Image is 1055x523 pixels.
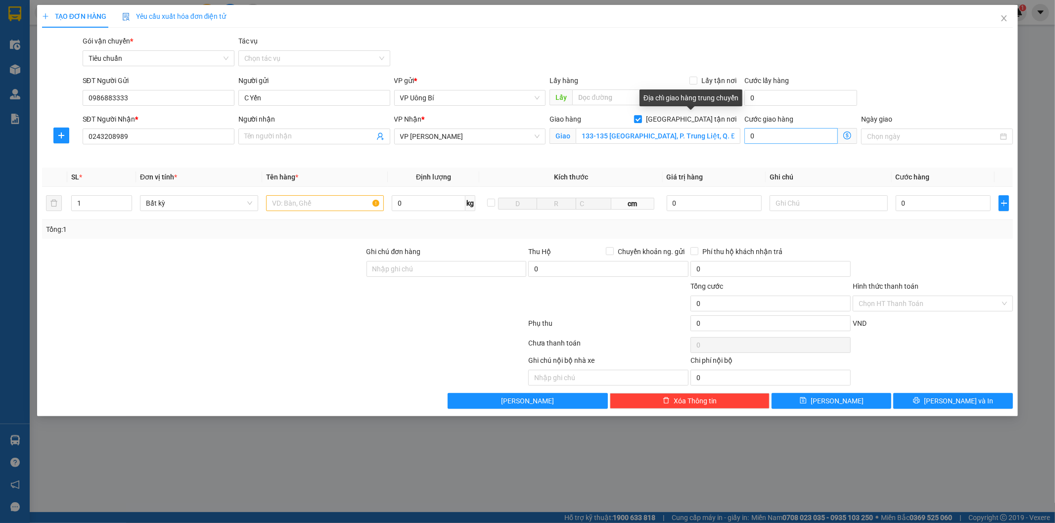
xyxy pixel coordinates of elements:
strong: 0888 827 827 - 0848 827 827 [68,36,137,53]
button: delete [46,195,62,211]
span: Lấy tận nơi [697,75,740,86]
span: Tổng cước [690,282,723,290]
input: Nhập ghi chú [528,370,688,386]
span: Kích thước [554,173,588,181]
span: cm [611,198,655,210]
label: Hình thức thanh toán [853,282,918,290]
span: Yêu cầu xuất hóa đơn điện tử [122,12,227,20]
div: VP gửi [394,75,546,86]
img: icon [122,13,130,21]
input: D [498,198,538,210]
span: plus [42,13,49,20]
div: Tổng: 1 [46,224,407,235]
label: Tác vụ [238,37,258,45]
input: R [537,198,576,210]
span: Tiêu chuẩn [89,51,229,66]
label: Ghi chú đơn hàng [367,248,421,256]
span: Chuyển khoản ng. gửi [614,246,688,257]
span: Bất kỳ [146,196,252,211]
span: VP Uông Bí [400,90,540,105]
span: Giao hàng [550,115,581,123]
span: delete [663,397,670,405]
span: Gửi hàng Hạ Long: Hotline: [23,55,138,73]
div: SĐT Người Nhận [83,114,234,125]
span: [PERSON_NAME] và In [924,395,993,406]
button: printer[PERSON_NAME] và In [893,393,1013,409]
button: deleteXóa Thông tin [610,393,770,409]
input: 0 [667,195,762,211]
span: Cước hàng [896,173,930,181]
span: [PERSON_NAME] [501,395,554,406]
input: Cước lấy hàng [744,90,857,106]
span: Gửi hàng [GEOGRAPHIC_DATA]: Hotline: [24,18,137,53]
strong: 024 3236 3236 - [25,27,137,44]
input: C [576,198,611,210]
span: UB1310250168 [140,66,199,77]
button: plus [999,195,1009,211]
strong: 02033 616 626 - [87,55,138,64]
button: plus [53,128,69,143]
span: [GEOGRAPHIC_DATA] tận nơi [642,114,740,125]
span: VP Dương Đình Nghệ [400,129,540,144]
img: logo [6,64,21,113]
div: Chi phí nội bộ [690,355,851,370]
span: Gói vận chuyển [83,37,133,45]
span: plus [999,199,1009,207]
span: plus [54,131,69,139]
label: Ngày giao [861,115,892,123]
label: Cước lấy hàng [744,77,789,85]
label: Cước giao hàng [744,115,793,123]
button: Close [990,5,1018,33]
span: SL [71,173,79,181]
span: kg [465,195,475,211]
div: Người nhận [238,114,390,125]
span: Định lượng [416,173,451,181]
input: Ngày giao [867,131,998,142]
button: [PERSON_NAME] [448,393,608,409]
span: close [1000,14,1008,22]
input: Dọc đường [572,89,740,105]
span: Xóa Thông tin [674,395,717,406]
span: Giá trị hàng [667,173,703,181]
div: Phụ thu [528,318,690,335]
span: user-add [376,132,384,140]
input: Ghi Chú [770,195,888,211]
span: Lấy [550,89,572,105]
input: Cước giao hàng [744,128,838,144]
div: Ghi chú nội bộ nhà xe [528,355,688,370]
div: Chưa thanh toán [528,338,690,355]
span: [PERSON_NAME] [811,395,864,406]
span: Phí thu hộ khách nhận trả [698,246,786,257]
input: Giao tận nơi [576,128,740,144]
div: SĐT Người Gửi [83,75,234,86]
span: dollar-circle [843,131,851,139]
span: Giao [550,128,576,144]
th: Ghi chú [766,168,892,187]
span: Tên hàng [266,173,298,181]
span: save [800,397,807,405]
span: Đơn vị tính [140,173,177,181]
span: TẠO ĐƠN HÀNG [42,12,106,20]
input: VD: Bàn, Ghế [266,195,384,211]
span: VP Nhận [394,115,422,123]
span: Lấy hàng [550,77,578,85]
span: VND [853,319,867,327]
div: Người gửi [238,75,390,86]
input: Ghi chú đơn hàng [367,261,527,277]
span: Thu Hộ [528,248,551,256]
strong: 0886 027 027 [72,64,115,73]
strong: Công ty TNHH Phúc Xuyên [25,5,136,15]
span: printer [913,397,920,405]
button: save[PERSON_NAME] [772,393,891,409]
